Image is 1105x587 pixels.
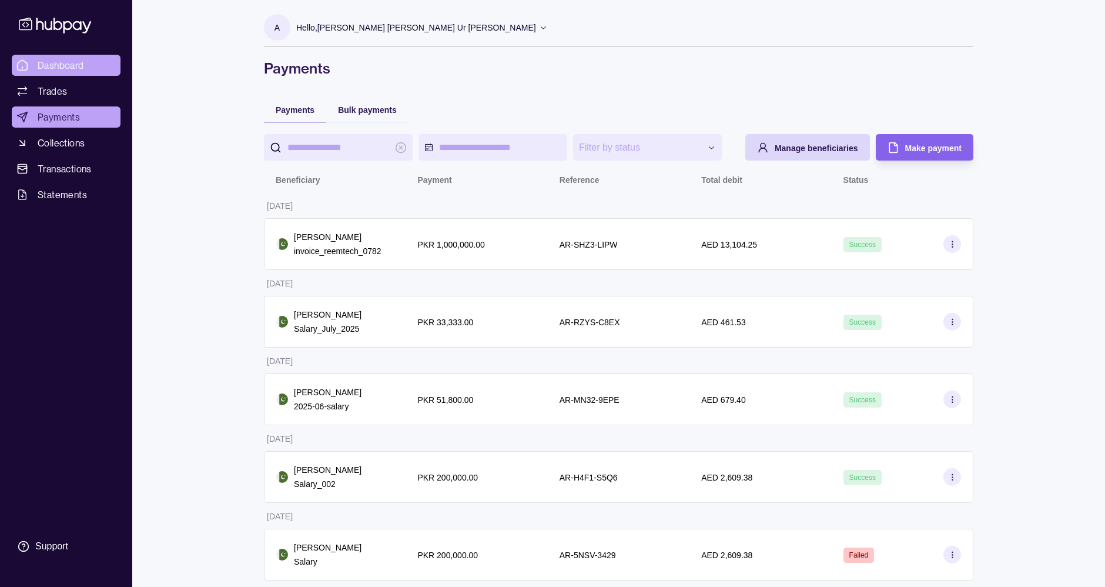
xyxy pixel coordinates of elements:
p: AR-5NSV-3429 [560,551,616,560]
span: Make payment [905,144,962,153]
span: Bulk payments [338,105,397,115]
p: AED 2,609.38 [701,473,752,482]
p: Reference [560,175,600,185]
span: Transactions [38,162,92,176]
p: PKR 33,333.00 [417,318,473,327]
p: 2025-06-salary [294,400,361,413]
div: Support [35,540,68,553]
p: AR-SHZ3-LIPW [560,240,618,249]
p: Salary_002 [294,478,361,491]
p: Salary [294,555,361,568]
p: Payment [417,175,451,185]
img: pk [276,393,288,405]
span: Payments [276,105,314,115]
p: AR-H4F1-S5Q6 [560,473,618,482]
p: invoice_reemtech_0782 [294,245,381,258]
p: [PERSON_NAME] [294,386,361,399]
p: [PERSON_NAME] [294,463,361,476]
p: PKR 1,000,000.00 [417,240,484,249]
span: Success [849,473,876,482]
span: Failed [849,551,869,559]
p: PKR 200,000.00 [417,551,478,560]
img: pk [276,549,288,561]
span: Success [849,241,876,249]
a: Payments [12,106,120,128]
p: [PERSON_NAME] [294,308,361,321]
img: pk [276,238,288,250]
a: Statements [12,184,120,205]
p: AED 461.53 [701,318,746,327]
p: AR-RZYS-C8EX [560,318,620,327]
p: Hello, [PERSON_NAME] [PERSON_NAME] Ur [PERSON_NAME] [296,21,536,34]
span: Statements [38,188,87,202]
a: Trades [12,81,120,102]
a: Support [12,534,120,559]
span: Collections [38,136,85,150]
p: PKR 200,000.00 [417,473,478,482]
p: [DATE] [267,434,293,443]
p: PKR 51,800.00 [417,395,473,405]
a: Transactions [12,158,120,179]
button: Manage beneficiaries [745,134,870,161]
a: Dashboard [12,55,120,76]
h1: Payments [264,59,973,78]
p: [DATE] [267,201,293,211]
p: Status [843,175,869,185]
p: [PERSON_NAME] [294,541,361,554]
span: Dashboard [38,58,84,72]
span: Success [849,396,876,404]
img: pk [276,471,288,483]
p: [DATE] [267,512,293,521]
span: Trades [38,84,67,98]
p: Total debit [701,175,742,185]
p: AED 2,609.38 [701,551,752,560]
input: search [287,134,389,161]
img: pk [276,316,288,328]
button: Make payment [876,134,973,161]
span: Payments [38,110,80,124]
p: AED 13,104.25 [701,240,757,249]
p: [DATE] [267,356,293,366]
p: A [274,21,280,34]
p: Beneficiary [276,175,320,185]
p: [DATE] [267,279,293,288]
p: AR-MN32-9EPE [560,395,620,405]
p: [PERSON_NAME] [294,231,381,244]
p: Salary_July_2025 [294,322,361,335]
a: Collections [12,132,120,154]
span: Success [849,318,876,326]
span: Manage beneficiaries [775,144,858,153]
p: AED 679.40 [701,395,746,405]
